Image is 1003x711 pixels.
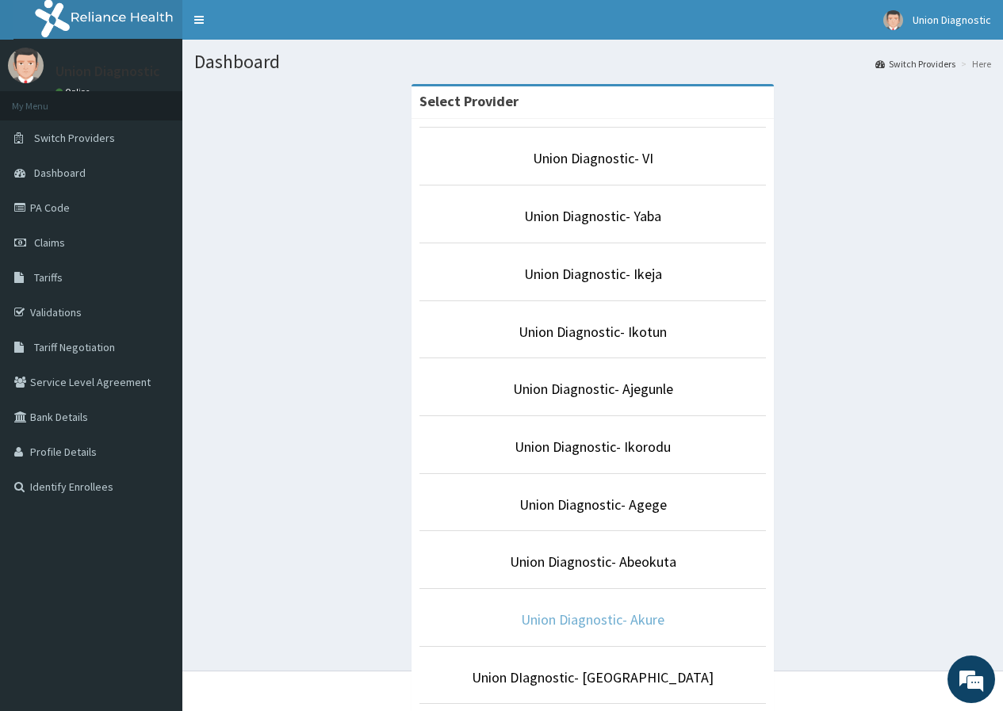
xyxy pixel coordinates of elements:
[34,131,115,145] span: Switch Providers
[957,57,991,71] li: Here
[194,52,991,72] h1: Dashboard
[56,64,160,78] p: Union Diagnostic
[513,380,673,398] a: Union Diagnostic- Ajegunle
[510,552,676,571] a: Union Diagnostic- Abeokuta
[34,340,115,354] span: Tariff Negotiation
[519,323,667,341] a: Union Diagnostic- Ikotun
[913,13,991,27] span: Union Diagnostic
[56,86,94,97] a: Online
[883,10,903,30] img: User Image
[519,495,667,514] a: Union Diagnostic- Agege
[34,270,63,285] span: Tariffs
[533,149,653,167] a: Union Diagnostic- VI
[34,166,86,180] span: Dashboard
[472,668,714,686] a: Union DIagnostic- [GEOGRAPHIC_DATA]
[34,235,65,250] span: Claims
[875,57,955,71] a: Switch Providers
[419,92,519,110] strong: Select Provider
[524,265,662,283] a: Union Diagnostic- Ikeja
[524,207,661,225] a: Union Diagnostic- Yaba
[521,610,664,629] a: Union Diagnostic- Akure
[515,438,671,456] a: Union Diagnostic- Ikorodu
[8,48,44,83] img: User Image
